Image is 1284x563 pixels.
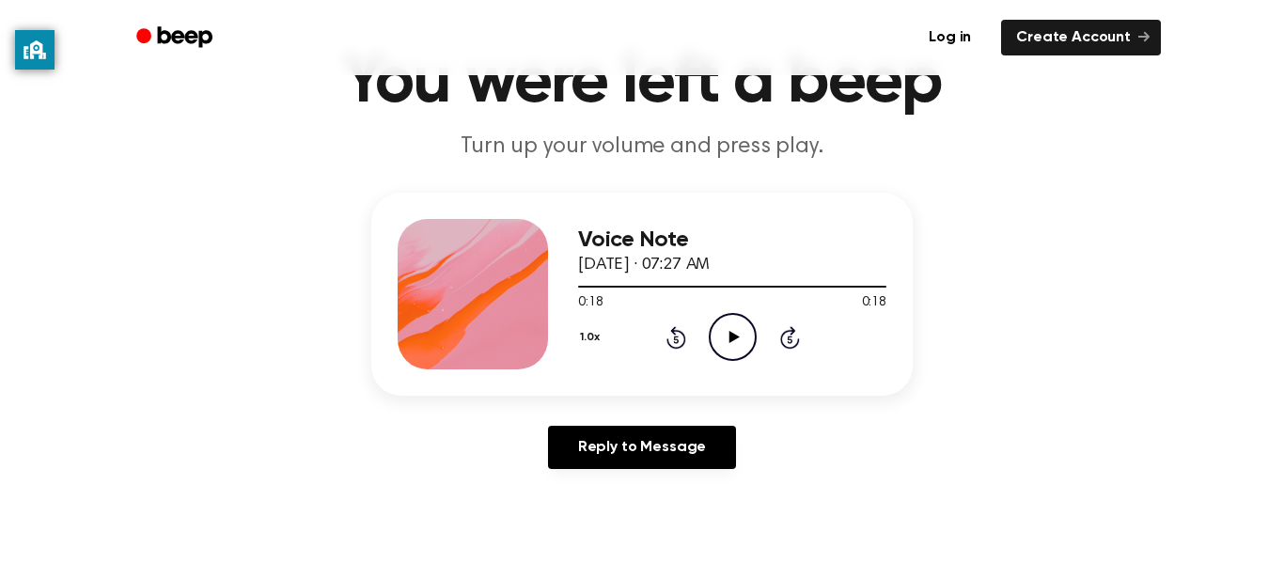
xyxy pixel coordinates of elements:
span: [DATE] · 07:27 AM [578,257,710,274]
a: Beep [123,20,229,56]
a: Reply to Message [548,426,736,469]
a: Create Account [1001,20,1161,55]
h3: Voice Note [578,227,886,253]
button: privacy banner [15,30,55,70]
a: Log in [910,16,990,59]
span: 0:18 [578,293,603,313]
p: Turn up your volume and press play. [281,132,1003,163]
span: 0:18 [862,293,886,313]
h1: You were left a beep [161,49,1123,117]
button: 1.0x [578,321,606,353]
